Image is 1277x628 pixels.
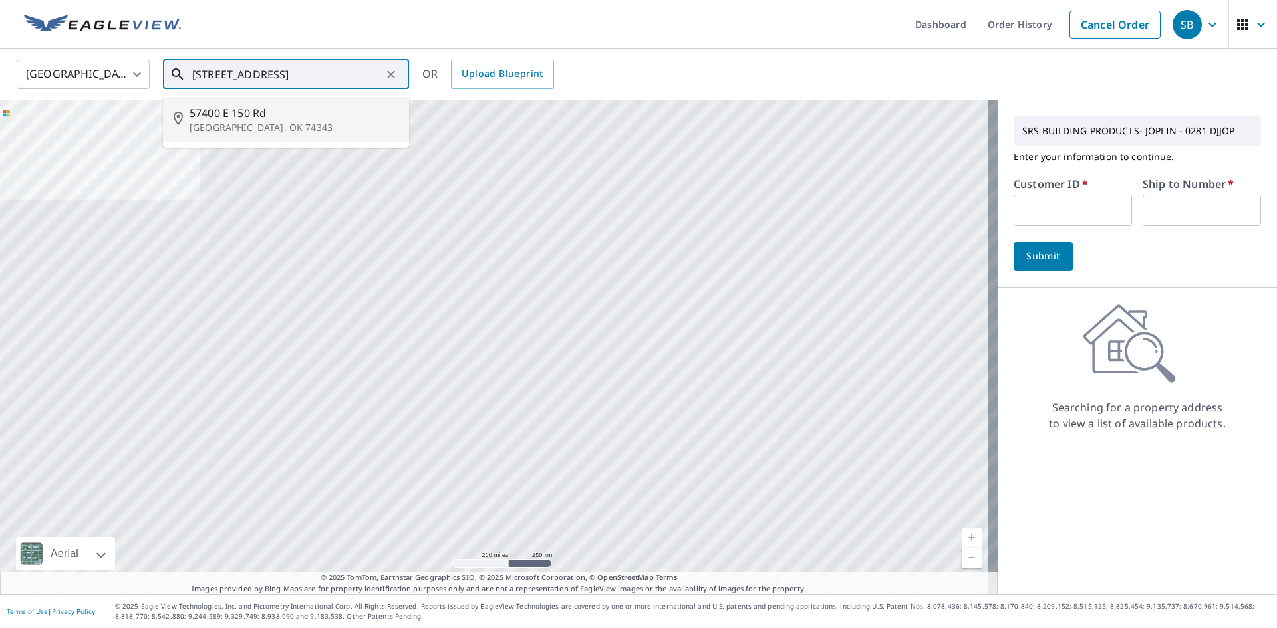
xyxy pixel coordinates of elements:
p: [GEOGRAPHIC_DATA], OK 74343 [190,121,398,134]
p: © 2025 Eagle View Technologies, Inc. and Pictometry International Corp. All Rights Reserved. Repo... [115,601,1270,621]
div: [GEOGRAPHIC_DATA] [17,56,150,93]
span: Upload Blueprint [462,66,543,82]
p: Searching for a property address to view a list of available products. [1048,399,1226,431]
span: Submit [1024,248,1062,264]
span: 57400 E 150 Rd [190,105,398,121]
img: EV Logo [24,15,181,35]
input: Search by address or latitude-longitude [192,56,382,93]
span: © 2025 TomTom, Earthstar Geographics SIO, © 2025 Microsoft Corporation, © [321,572,678,583]
label: Ship to Number [1143,179,1234,189]
div: OR [422,60,554,89]
p: Enter your information to continue. [1014,146,1261,168]
button: Clear [382,65,400,84]
div: Aerial [47,537,82,570]
button: Submit [1014,242,1073,271]
div: Aerial [16,537,115,570]
a: Upload Blueprint [451,60,553,89]
a: Privacy Policy [52,607,95,616]
a: Terms of Use [7,607,48,616]
a: Terms [656,572,678,582]
a: Current Level 5, Zoom In [962,528,982,548]
p: SRS BUILDING PRODUCTS- JOPLIN - 0281 DJJOP [1017,120,1258,142]
p: | [7,607,95,615]
div: SB [1173,10,1202,39]
a: Cancel Order [1069,11,1161,39]
a: Current Level 5, Zoom Out [962,548,982,568]
a: OpenStreetMap [597,572,653,582]
label: Customer ID [1014,179,1088,189]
